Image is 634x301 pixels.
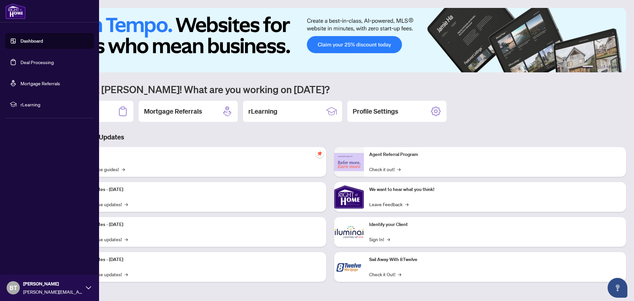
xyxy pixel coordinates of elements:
h3: Brokerage & Industry Updates [34,132,626,142]
span: → [397,166,401,173]
p: Platform Updates - [DATE] [69,186,321,193]
a: Sign In!→ [369,236,390,243]
h2: Mortgage Referrals [144,107,202,116]
img: Sail Away With 8Twelve [334,252,364,282]
a: Dashboard [20,38,43,44]
p: Sail Away With 8Twelve [369,256,621,263]
button: 1 [582,66,593,68]
span: pushpin [316,150,324,158]
a: Check it out!→ [369,166,401,173]
h2: rLearning [248,107,277,116]
span: BT [10,283,17,292]
span: → [124,271,128,278]
span: → [405,201,408,208]
span: → [124,201,128,208]
button: Open asap [608,278,627,298]
img: We want to hear what you think! [334,182,364,212]
a: Deal Processing [20,59,54,65]
span: [PERSON_NAME][EMAIL_ADDRESS][DOMAIN_NAME] [23,288,83,295]
a: Leave Feedback→ [369,201,408,208]
a: Check it Out!→ [369,271,401,278]
button: 6 [617,66,619,68]
h2: Profile Settings [353,107,398,116]
span: rLearning [20,101,89,108]
button: 5 [612,66,614,68]
h1: Welcome back [PERSON_NAME]! What are you working on [DATE]? [34,83,626,95]
p: Identify your Client [369,221,621,228]
p: Self-Help [69,151,321,158]
img: Agent Referral Program [334,153,364,171]
img: Identify your Client [334,217,364,247]
img: logo [5,3,26,19]
button: 3 [601,66,604,68]
button: 2 [596,66,598,68]
button: 4 [606,66,609,68]
a: Mortgage Referrals [20,80,60,86]
img: Slide 0 [34,8,626,72]
span: [PERSON_NAME] [23,280,83,287]
span: → [124,236,128,243]
p: We want to hear what you think! [369,186,621,193]
span: → [122,166,125,173]
p: Platform Updates - [DATE] [69,221,321,228]
p: Platform Updates - [DATE] [69,256,321,263]
span: → [398,271,401,278]
span: → [387,236,390,243]
p: Agent Referral Program [369,151,621,158]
